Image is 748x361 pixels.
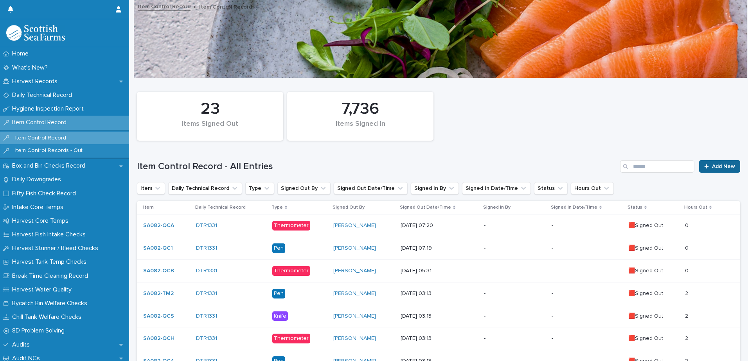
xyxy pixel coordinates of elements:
[9,300,93,307] p: Bycatch Bin Welfare Checks
[9,176,67,183] p: Daily Downgrades
[685,334,690,342] p: 2
[9,91,78,99] p: Daily Technical Record
[196,268,217,274] a: DTR1331
[196,335,217,342] a: DTR1331
[552,335,622,342] p: -
[9,190,82,197] p: Fifty Fish Check Record
[137,214,740,237] tr: SA082-QCA DTR1331 Thermometer[PERSON_NAME] [DATE] 07:20--🟥Signed Out00
[9,217,75,225] p: Harvest Core Temps
[272,311,288,321] div: Knife
[9,272,94,280] p: Break Time Cleaning Record
[401,245,478,252] p: [DATE] 07:19
[9,50,35,57] p: Home
[333,313,376,320] a: [PERSON_NAME]
[9,327,71,334] p: 8D Problem Solving
[620,160,694,173] input: Search
[143,335,174,342] a: SA082-QCH
[143,245,173,252] a: SA082-QC1
[333,290,376,297] a: [PERSON_NAME]
[333,245,376,252] a: [PERSON_NAME]
[628,245,679,252] p: 🟥Signed Out
[401,313,478,320] p: [DATE] 03:13
[552,290,622,297] p: -
[272,243,285,253] div: Pen
[628,335,679,342] p: 🟥Signed Out
[484,290,545,297] p: -
[333,335,376,342] a: [PERSON_NAME]
[411,182,459,195] button: Signed In By
[401,268,478,274] p: [DATE] 05:31
[272,221,310,231] div: Thermometer
[300,99,420,119] div: 7,736
[333,268,376,274] a: [PERSON_NAME]
[401,335,478,342] p: [DATE] 03:13
[484,222,545,229] p: -
[137,327,740,350] tr: SA082-QCH DTR1331 Thermometer[PERSON_NAME] [DATE] 03:13--🟥Signed Out22
[9,231,92,238] p: Harvest Fish Intake Checks
[272,203,283,212] p: Type
[552,268,622,274] p: -
[150,99,270,119] div: 23
[9,162,92,170] p: Box and Bin Checks Record
[9,286,78,293] p: Harvest Water Quality
[9,341,36,348] p: Audits
[483,203,511,212] p: Signed In By
[333,203,365,212] p: Signed Out By
[9,64,54,71] p: What's New?
[462,182,531,195] button: Signed In Date/Time
[6,25,65,41] img: mMrefqRFQpe26GRNOUkG
[699,160,740,173] a: Add New
[137,182,165,195] button: Item
[277,182,331,195] button: Signed Out By
[685,221,690,229] p: 0
[168,182,242,195] button: Daily Technical Record
[333,222,376,229] a: [PERSON_NAME]
[684,203,707,212] p: Hours Out
[551,203,597,212] p: Signed In Date/Time
[272,289,285,298] div: Pen
[9,245,104,252] p: Harvest Stunner / Bleed Checks
[195,203,246,212] p: Daily Technical Record
[484,268,545,274] p: -
[137,259,740,282] tr: SA082-QCB DTR1331 Thermometer[PERSON_NAME] [DATE] 05:31--🟥Signed Out00
[196,290,217,297] a: DTR1331
[143,222,174,229] a: SA082-QCA
[196,245,217,252] a: DTR1331
[9,204,70,211] p: Intake Core Temps
[137,282,740,305] tr: SA082-TM2 DTR1331 Pen[PERSON_NAME] [DATE] 03:13--🟥Signed Out22
[484,335,545,342] p: -
[628,290,679,297] p: 🟥Signed Out
[137,237,740,260] tr: SA082-QC1 DTR1331 Pen[PERSON_NAME] [DATE] 07:19--🟥Signed Out00
[272,334,310,343] div: Thermometer
[334,182,408,195] button: Signed Out Date/Time
[143,203,154,212] p: Item
[138,2,191,11] a: Item Control Record
[245,182,274,195] button: Type
[9,78,64,85] p: Harvest Records
[484,313,545,320] p: -
[9,105,90,113] p: Hygiene Inspection Report
[9,313,88,321] p: Chill Tank Welfare Checks
[272,266,310,276] div: Thermometer
[628,203,642,212] p: Status
[9,147,89,154] p: Item Control Records - Out
[143,313,174,320] a: SA082-QCS
[137,305,740,327] tr: SA082-QCS DTR1331 Knife[PERSON_NAME] [DATE] 03:13--🟥Signed Out22
[628,313,679,320] p: 🟥Signed Out
[196,313,217,320] a: DTR1331
[9,135,72,141] p: Item Control Record
[196,222,217,229] a: DTR1331
[628,222,679,229] p: 🟥Signed Out
[401,222,478,229] p: [DATE] 07:20
[143,268,174,274] a: SA082-QCB
[552,222,622,229] p: -
[400,203,451,212] p: Signed Out Date/Time
[571,182,614,195] button: Hours Out
[685,266,690,274] p: 0
[685,243,690,252] p: 0
[484,245,545,252] p: -
[552,245,622,252] p: -
[9,258,93,266] p: Harvest Tank Temp Checks
[199,2,252,11] p: Item Control Record
[685,311,690,320] p: 2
